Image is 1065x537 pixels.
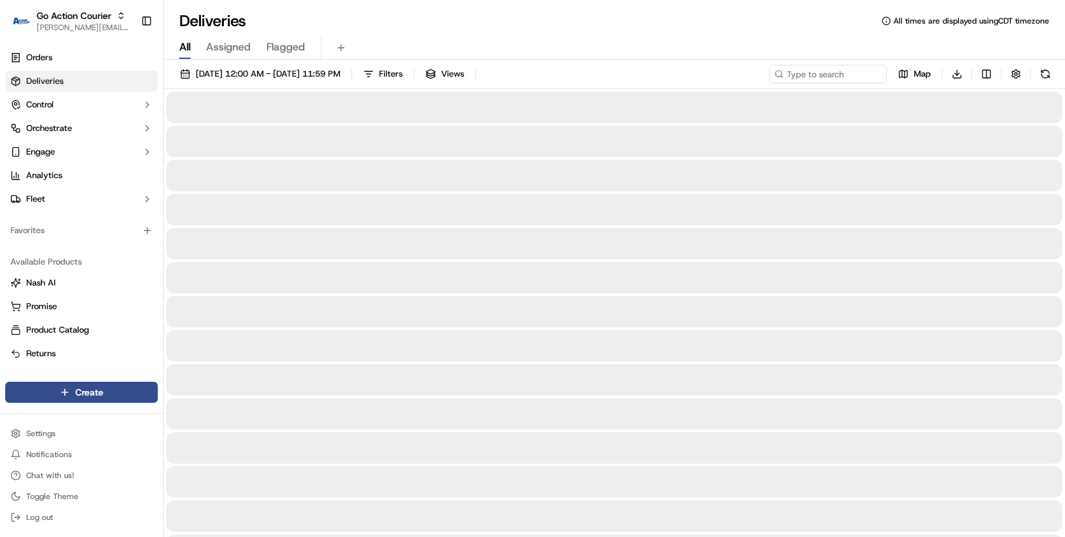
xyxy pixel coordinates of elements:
[26,324,89,336] span: Product Catalog
[179,39,190,55] span: All
[206,39,251,55] span: Assigned
[26,470,74,481] span: Chat with us!
[26,428,56,439] span: Settings
[26,170,62,181] span: Analytics
[10,348,153,360] a: Returns
[5,272,158,293] button: Nash AI
[26,348,56,360] span: Returns
[914,68,931,80] span: Map
[5,296,158,317] button: Promise
[5,320,158,341] button: Product Catalog
[37,9,111,22] button: Go Action Courier
[5,5,135,37] button: Go Action CourierGo Action Courier[PERSON_NAME][EMAIL_ADDRESS][PERSON_NAME][DOMAIN_NAME]
[5,508,158,527] button: Log out
[26,146,55,158] span: Engage
[5,251,158,272] div: Available Products
[5,382,158,403] button: Create
[266,39,305,55] span: Flagged
[5,487,158,506] button: Toggle Theme
[357,65,408,83] button: Filters
[26,52,52,64] span: Orders
[179,10,246,31] h1: Deliveries
[894,16,1049,26] span: All times are displayed using CDT timezone
[26,277,56,289] span: Nash AI
[420,65,470,83] button: Views
[26,75,63,87] span: Deliveries
[10,301,153,312] a: Promise
[10,324,153,336] a: Product Catalog
[174,65,346,83] button: [DATE] 12:00 AM - [DATE] 11:59 PM
[37,22,130,33] button: [PERSON_NAME][EMAIL_ADDRESS][PERSON_NAME][DOMAIN_NAME]
[5,189,158,210] button: Fleet
[5,343,158,364] button: Returns
[26,491,79,502] span: Toggle Theme
[75,386,103,399] span: Create
[441,68,464,80] span: Views
[892,65,937,83] button: Map
[1036,65,1055,83] button: Refresh
[5,220,158,241] div: Favorites
[26,301,57,312] span: Promise
[769,65,887,83] input: Type to search
[5,445,158,464] button: Notifications
[10,277,153,289] a: Nash AI
[26,122,72,134] span: Orchestrate
[5,94,158,115] button: Control
[5,71,158,92] a: Deliveries
[5,47,158,68] a: Orders
[26,193,45,205] span: Fleet
[5,466,158,485] button: Chat with us!
[5,165,158,186] a: Analytics
[26,449,72,460] span: Notifications
[5,118,158,139] button: Orchestrate
[379,68,403,80] span: Filters
[26,99,54,111] span: Control
[196,68,340,80] span: [DATE] 12:00 AM - [DATE] 11:59 PM
[26,512,53,523] span: Log out
[5,424,158,443] button: Settings
[10,17,31,24] img: Go Action Courier
[5,141,158,162] button: Engage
